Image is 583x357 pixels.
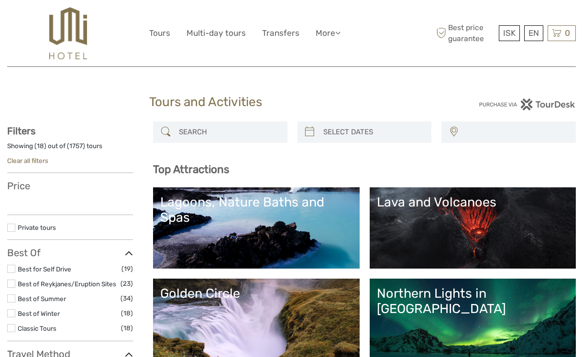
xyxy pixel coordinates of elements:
span: (34) [121,293,133,304]
input: SEARCH [175,124,283,141]
span: (18) [121,323,133,334]
h1: Tours and Activities [149,95,434,110]
a: Tours [149,26,170,40]
a: Northern Lights in [GEOGRAPHIC_DATA] [377,286,569,353]
span: (19) [121,263,133,274]
h3: Best Of [7,247,133,259]
strong: Filters [7,125,35,137]
span: 0 [563,28,572,38]
span: (23) [121,278,133,289]
img: PurchaseViaTourDesk.png [479,98,576,110]
a: Transfers [262,26,299,40]
span: (18) [121,308,133,319]
div: Lava and Volcanoes [377,195,569,210]
a: Best of Summer [18,295,66,303]
input: SELECT DATES [319,124,427,141]
div: Golden Circle [160,286,352,301]
span: ISK [503,28,516,38]
label: 1757 [69,141,83,151]
a: Classic Tours [18,325,56,332]
a: Multi-day tours [187,26,246,40]
b: Top Attractions [153,163,229,176]
div: EN [524,25,543,41]
label: 18 [37,141,44,151]
a: Best for Self Drive [18,265,71,273]
a: Clear all filters [7,157,48,164]
a: Private tours [18,224,56,231]
a: Best of Winter [18,310,60,317]
a: Lava and Volcanoes [377,195,569,261]
div: Lagoons, Nature Baths and Spas [160,195,352,226]
h3: Price [7,180,133,192]
a: More [316,26,341,40]
div: Northern Lights in [GEOGRAPHIC_DATA] [377,286,569,317]
a: Lagoons, Nature Baths and Spas [160,195,352,261]
a: Best of Reykjanes/Eruption Sites [18,280,116,288]
img: 526-1e775aa5-7374-4589-9d7e-5793fb20bdfc_logo_big.jpg [49,7,87,59]
div: Showing ( ) out of ( ) tours [7,141,133,156]
a: Golden Circle [160,286,352,353]
span: Best price guarantee [434,22,496,43]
